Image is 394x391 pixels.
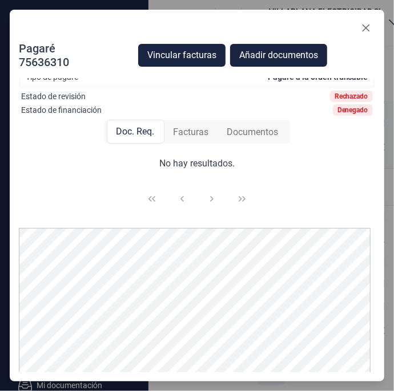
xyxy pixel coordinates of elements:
span: Facturas [174,125,209,139]
span: Documentos [227,125,279,139]
div: Estado de revisión [21,92,86,101]
button: Vincular facturas [138,44,226,67]
div: Facturas [164,121,218,144]
span: Añadir documentos [239,48,318,62]
div: Documentos [218,121,288,144]
button: Previous Page [168,185,196,213]
button: Next Page [198,185,226,213]
button: Last Page [228,185,256,213]
span: Vincular facturas [147,48,216,62]
div: Denegado [337,107,368,113]
button: First Page [138,185,166,213]
div: Estado de financiación [21,105,102,115]
div: Pagaré 75636310 [19,42,90,69]
div: Rechazado [335,93,368,100]
button: Close [357,19,375,37]
div: Doc. Req. [107,120,164,144]
button: Añadir documentos [230,44,327,67]
span: Doc. Req. [116,125,155,139]
div: No hay resultados. [28,157,366,170]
